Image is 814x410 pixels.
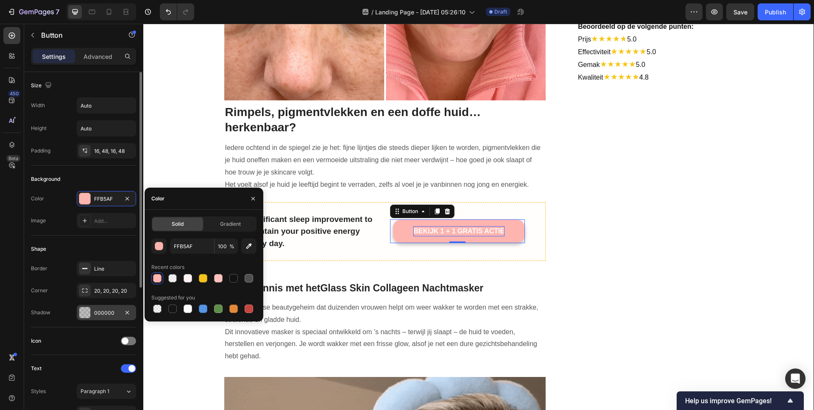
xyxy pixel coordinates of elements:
[726,3,754,20] button: Save
[31,287,48,294] div: Corner
[56,7,59,17] p: 7
[151,195,164,202] div: Color
[160,3,194,20] div: Undo/Redo
[177,259,340,270] strong: Glass Skin Collageen Nachtmasker
[8,90,20,97] div: 450
[151,263,184,271] div: Recent colors
[84,52,112,61] p: Advanced
[270,202,362,213] p: BEKIJK 1 + 1 GRATIS ACTIE
[31,388,46,395] div: Styles
[448,11,484,19] span: ★★★★★
[41,30,113,40] p: Button
[457,36,493,45] span: ★★★★★
[82,258,402,271] p: Maak kennis met het
[31,309,50,316] div: Shadow
[81,258,403,272] h2: Rich Text Editor. Editing area: main
[94,217,134,225] div: Add...
[82,302,402,339] p: Dit innovatieve masker is speciaal ontwikkeld om ’s nachts – terwijl jij slaapt – de huid te voed...
[94,195,119,203] div: FFB5AF
[31,175,60,183] div: Background
[31,365,42,372] div: Text
[77,384,136,399] button: Paragraph 1
[31,245,46,253] div: Shape
[435,22,589,35] p: Effectiviteit 5.0
[733,8,747,16] span: Save
[94,265,134,273] div: Line
[371,8,374,17] span: /
[685,396,795,406] button: Show survey - Help us improve GemPages!
[494,8,507,16] span: Draft
[31,195,44,202] div: Color
[170,238,214,254] input: Eg: FFFFFF
[172,220,184,228] span: Solid
[94,309,119,317] div: 000000
[31,102,45,109] div: Width
[31,147,50,155] div: Padding
[6,155,20,162] div: Beta
[151,294,195,302] div: Suggested for you
[758,3,793,20] button: Publish
[31,265,47,272] div: Border
[143,24,814,410] iframe: Design area
[81,277,403,340] div: Rich Text Editor. Editing area: main
[375,8,466,17] span: Landing Page - [DATE] 05:26:10
[31,125,47,132] div: Height
[435,47,589,60] p: Kwaliteit
[81,388,109,395] span: Paragraph 1
[82,278,402,302] p: Het Koreaanse beautygeheim dat duizenden vrouwen helpt om weer wakker te worden met een strakke, ...
[496,50,506,57] span: 4.8
[77,121,136,136] input: Auto
[229,243,234,250] span: %
[31,80,53,91] div: Size
[94,287,134,295] div: 20, 20, 20, 20
[258,184,277,191] div: Button
[42,52,66,61] p: Settings
[765,8,786,17] div: Publish
[77,98,136,113] input: Auto
[270,202,362,213] div: Rich Text Editor. Editing area: main
[220,220,241,228] span: Gradient
[94,147,134,155] div: 16, 48, 16, 48
[468,23,504,32] span: ★★★★★
[435,9,589,22] p: Prijs 5.0
[250,196,382,219] button: <p>BEKIJK 1 + 1 GRATIS ACTIE</p>
[435,35,589,47] p: Gemak 5.0
[460,49,496,58] span: ★★★★★
[31,217,46,224] div: Image
[785,368,806,389] div: Open Intercom Messenger
[3,3,63,20] button: 7
[685,397,785,405] span: Help us improve GemPages!
[31,337,41,345] div: Icon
